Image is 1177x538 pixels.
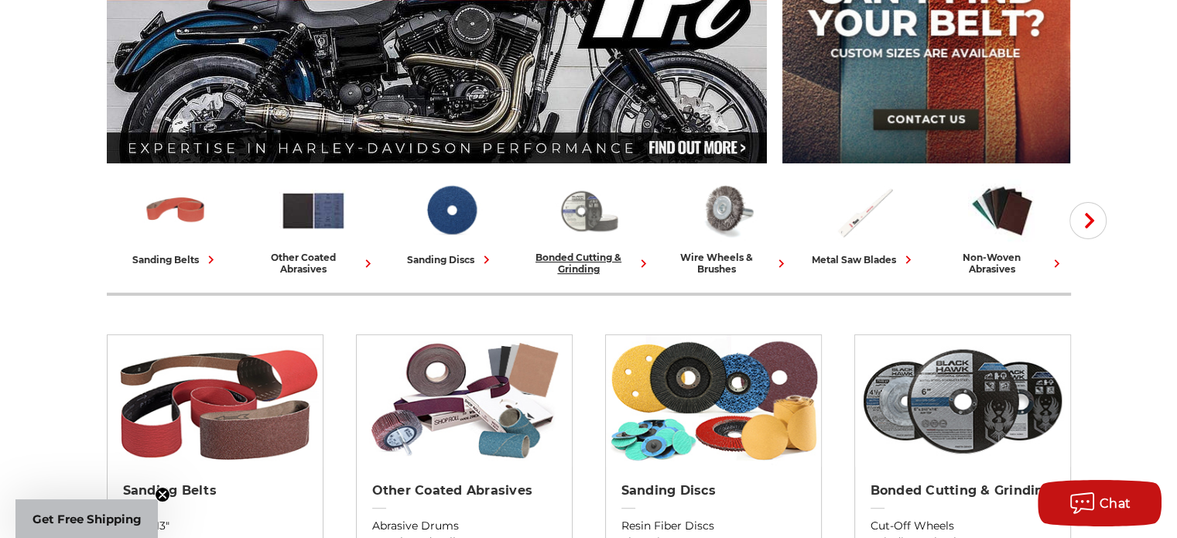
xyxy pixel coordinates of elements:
[372,518,556,534] a: Abrasive Drums
[155,487,170,502] button: Close teaser
[802,177,927,268] a: metal saw blades
[871,483,1055,499] h2: Bonded Cutting & Grinding
[417,177,485,244] img: Sanding Discs
[108,335,323,467] img: Sanding Belts
[1038,480,1162,526] button: Chat
[555,177,623,244] img: Bonded Cutting & Grinding
[372,483,556,499] h2: Other Coated Abrasives
[939,177,1065,275] a: non-woven abrasives
[407,252,494,268] div: sanding discs
[526,252,652,275] div: bonded cutting & grinding
[812,252,916,268] div: metal saw blades
[113,177,238,268] a: sanding belts
[123,518,307,534] a: 3/8" x 13"
[251,252,376,275] div: other coated abrasives
[621,483,806,499] h2: Sanding Discs
[606,335,821,467] img: Sanding Discs
[968,177,1036,244] img: Non-woven Abrasives
[251,177,376,275] a: other coated abrasives
[15,499,158,538] div: Get Free ShippingClose teaser
[123,483,307,499] h2: Sanding Belts
[939,252,1065,275] div: non-woven abrasives
[142,177,210,244] img: Sanding Belts
[132,252,219,268] div: sanding belts
[357,335,572,467] img: Other Coated Abrasives
[388,177,514,268] a: sanding discs
[279,177,347,244] img: Other Coated Abrasives
[1069,202,1107,239] button: Next
[1100,496,1131,511] span: Chat
[693,177,761,244] img: Wire Wheels & Brushes
[33,512,142,526] span: Get Free Shipping
[621,518,806,534] a: Resin Fiber Discs
[664,177,789,275] a: wire wheels & brushes
[855,335,1070,467] img: Bonded Cutting & Grinding
[830,177,898,244] img: Metal Saw Blades
[526,177,652,275] a: bonded cutting & grinding
[664,252,789,275] div: wire wheels & brushes
[871,518,1055,534] a: Cut-Off Wheels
